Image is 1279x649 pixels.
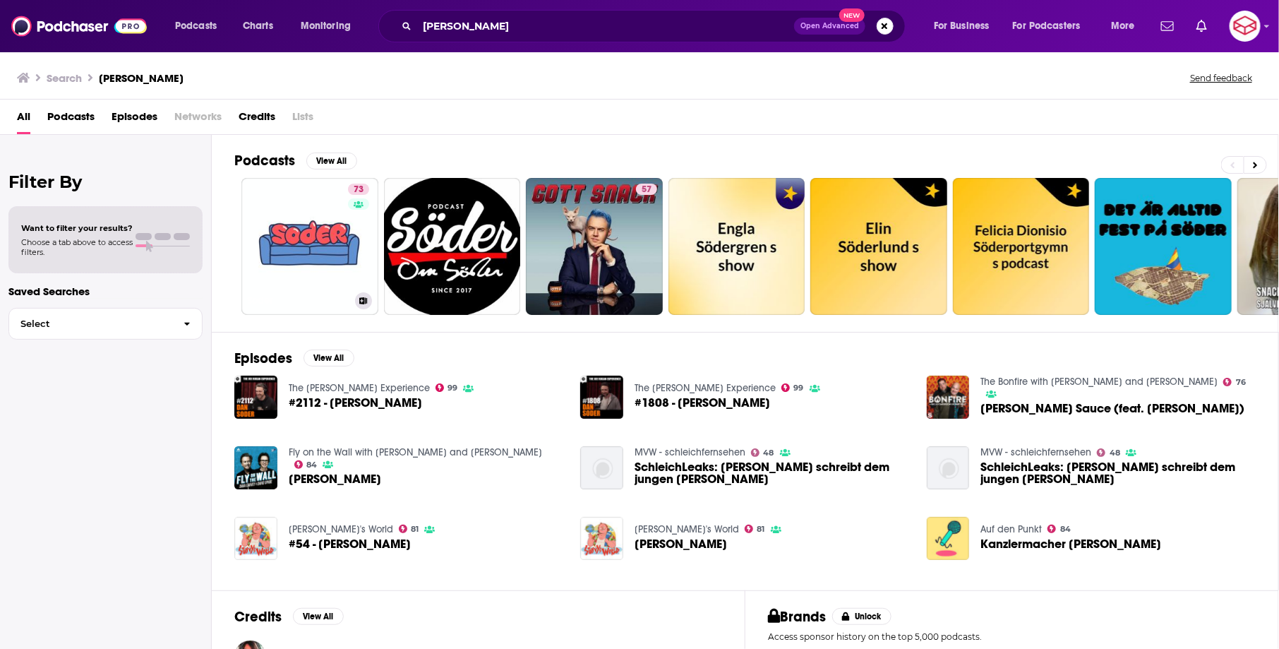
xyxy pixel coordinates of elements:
[1004,15,1101,37] button: open menu
[174,105,222,134] span: Networks
[839,8,865,22] span: New
[448,385,457,391] span: 99
[234,350,292,367] h2: Episodes
[635,446,745,458] a: MVW - schleichfernsehen
[436,383,458,392] a: 99
[1110,450,1120,456] span: 48
[980,446,1091,458] a: MVW - schleichfernsehen
[289,446,542,458] a: Fly on the Wall with Dana Carvey and David Spade
[1047,525,1071,533] a: 84
[304,350,354,367] button: View All
[924,15,1007,37] button: open menu
[635,382,776,394] a: The Joe Rogan Experience
[1230,11,1261,42] button: Show profile menu
[580,446,623,489] img: SchleichLeaks: Söder schreibt dem jungen Söder
[1236,379,1246,386] span: 76
[411,526,419,532] span: 81
[768,631,1256,642] p: Access sponsor history on the top 5,000 podcasts.
[234,152,357,169] a: PodcastsView All
[980,461,1256,485] a: SchleichLeaks: Söder schreibt dem jungen Söder
[306,153,357,169] button: View All
[980,538,1161,550] a: Kanzlermacher Söder
[980,403,1244,415] span: [PERSON_NAME] Sauce (feat. [PERSON_NAME])
[781,383,804,392] a: 99
[293,608,344,625] button: View All
[1186,72,1256,84] button: Send feedback
[635,523,739,535] a: Stavvy's World
[175,16,217,36] span: Podcasts
[47,105,95,134] a: Podcasts
[1223,378,1246,386] a: 76
[348,184,369,195] a: 73
[757,526,765,532] span: 81
[526,178,663,315] a: 57
[234,152,295,169] h2: Podcasts
[980,461,1256,485] span: SchleichLeaks: [PERSON_NAME] schreibt dem jungen [PERSON_NAME]
[635,461,910,485] a: SchleichLeaks: Söder schreibt dem jungen Söder
[234,15,282,37] a: Charts
[399,525,419,533] a: 81
[1101,15,1153,37] button: open menu
[301,16,351,36] span: Monitoring
[832,608,892,625] button: Unlock
[1155,14,1179,38] a: Show notifications dropdown
[99,71,184,85] h3: [PERSON_NAME]
[1097,448,1120,457] a: 48
[635,397,770,409] span: #1808 - [PERSON_NAME]
[1111,16,1135,36] span: More
[241,178,378,315] a: 73Soder
[751,448,774,457] a: 48
[642,183,651,197] span: 57
[927,517,970,560] img: Kanzlermacher Söder
[635,538,727,550] a: Dan Soder
[794,18,865,35] button: Open AdvancedNew
[934,16,990,36] span: For Business
[927,446,970,489] img: SchleichLeaks: Söder schreibt dem jungen Söder
[1230,11,1261,42] img: User Profile
[636,184,657,195] a: 57
[927,376,970,419] a: Soder Sauce (feat. Dan Soder)
[289,523,393,535] a: Stavvy's World
[635,397,770,409] a: #1808 - Dan Soder
[764,450,774,456] span: 48
[1013,16,1081,36] span: For Podcasters
[980,523,1042,535] a: Auf den Punkt
[47,71,82,85] h3: Search
[580,517,623,560] img: Dan Soder
[745,525,765,533] a: 81
[8,285,203,298] p: Saved Searches
[234,517,277,560] img: #54 - Dan Soder
[17,105,30,134] a: All
[234,446,277,489] img: Dan Soder
[635,461,910,485] span: SchleichLeaks: [PERSON_NAME] schreibt dem jungen [PERSON_NAME]
[980,403,1244,415] a: Soder Sauce (feat. Dan Soder)
[354,183,364,197] span: 73
[289,397,422,409] a: #2112 - Dan Soder
[291,15,369,37] button: open menu
[1230,11,1261,42] span: Logged in as callista
[392,10,919,42] div: Search podcasts, credits, & more...
[11,13,147,40] a: Podchaser - Follow, Share and Rate Podcasts
[239,105,275,134] span: Credits
[980,538,1161,550] span: Kanzlermacher [PERSON_NAME]
[247,294,349,306] h3: Soder
[234,376,277,419] img: #2112 - Dan Soder
[289,397,422,409] span: #2112 - [PERSON_NAME]
[8,308,203,340] button: Select
[800,23,859,30] span: Open Advanced
[580,376,623,419] img: #1808 - Dan Soder
[980,376,1218,388] a: The Bonfire with Big Jay Oakerson and Robert Kelly
[8,172,203,192] h2: Filter By
[294,460,318,469] a: 84
[112,105,157,134] a: Episodes
[1191,14,1213,38] a: Show notifications dropdown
